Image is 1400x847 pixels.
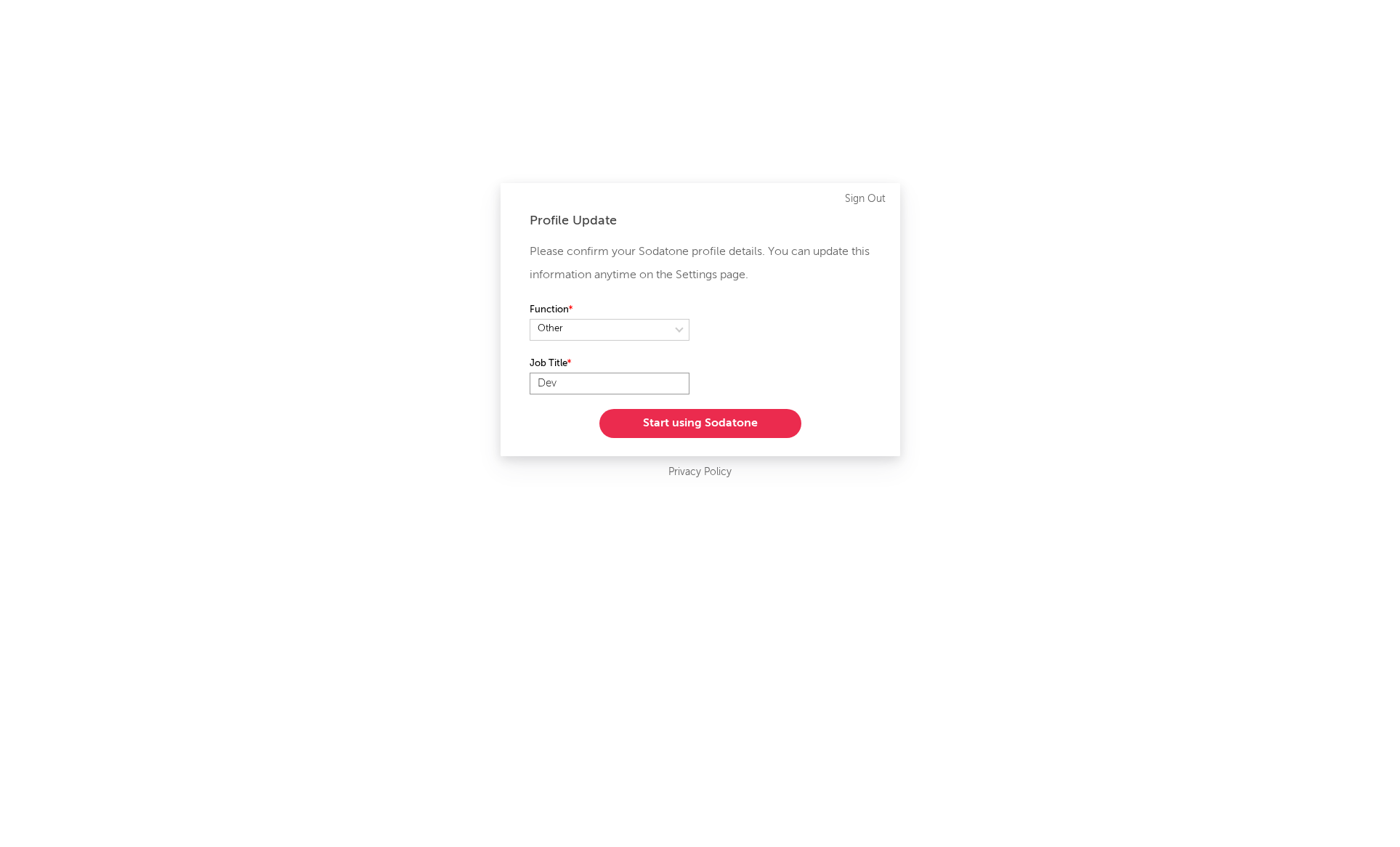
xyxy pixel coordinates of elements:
a: Sign Out [845,190,886,208]
button: Start using Sodatone [599,409,801,438]
p: Please confirm your Sodatone profile details. You can update this information anytime on the Sett... [530,240,871,287]
div: Profile Update [530,212,871,230]
label: Job Title [530,355,689,373]
a: Privacy Policy [668,463,732,482]
label: Function [530,301,689,319]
